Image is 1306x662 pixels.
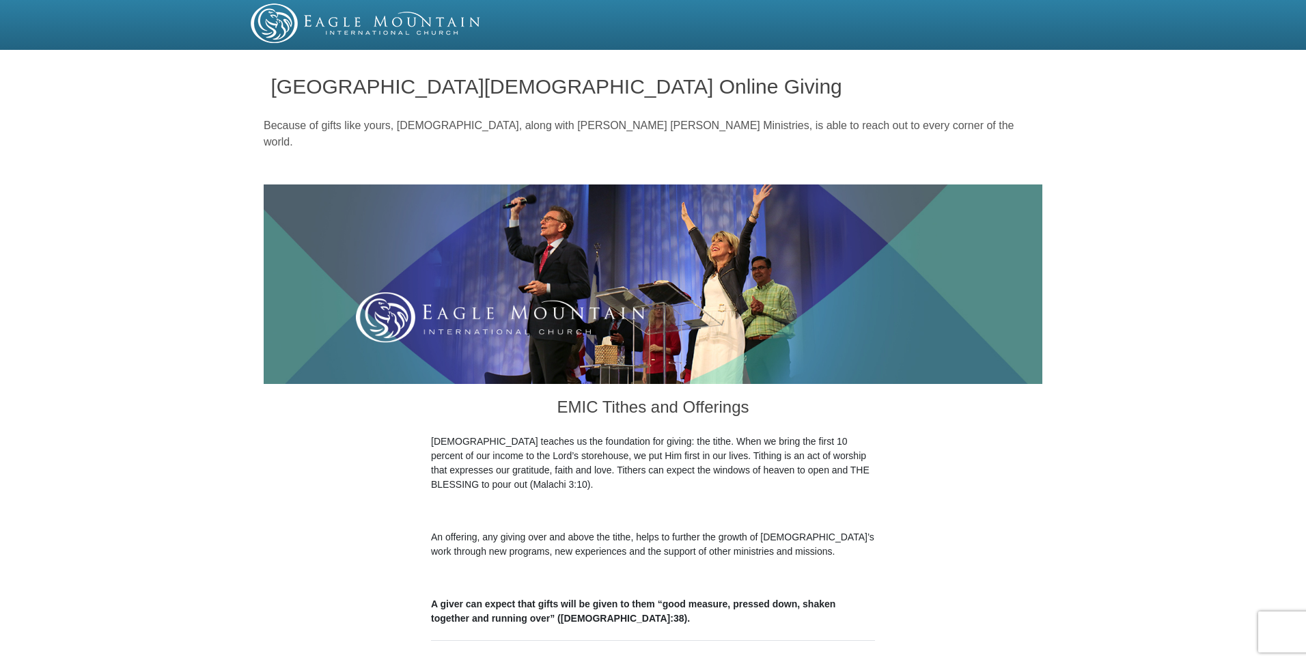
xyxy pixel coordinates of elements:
[251,3,482,43] img: EMIC
[431,384,875,435] h3: EMIC Tithes and Offerings
[431,598,835,624] b: A giver can expect that gifts will be given to them “good measure, pressed down, shaken together ...
[264,118,1042,150] p: Because of gifts like yours, [DEMOGRAPHIC_DATA], along with [PERSON_NAME] [PERSON_NAME] Ministrie...
[431,530,875,559] p: An offering, any giving over and above the tithe, helps to further the growth of [DEMOGRAPHIC_DAT...
[431,435,875,492] p: [DEMOGRAPHIC_DATA] teaches us the foundation for giving: the tithe. When we bring the first 10 pe...
[271,75,1036,98] h1: [GEOGRAPHIC_DATA][DEMOGRAPHIC_DATA] Online Giving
